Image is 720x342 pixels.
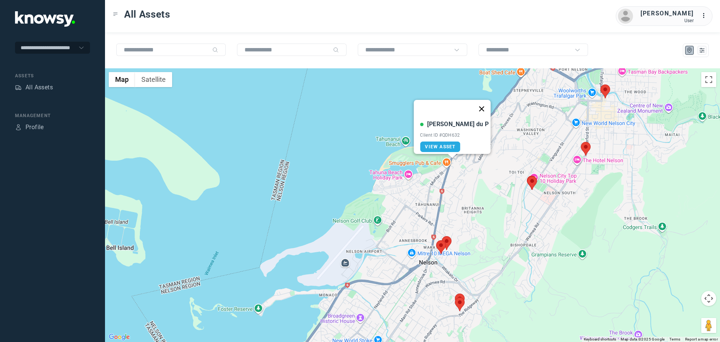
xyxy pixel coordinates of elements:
img: Application Logo [15,11,75,27]
tspan: ... [702,13,709,18]
div: All Assets [25,83,53,92]
div: Search [212,47,218,53]
div: Assets [15,72,90,79]
div: [PERSON_NAME] du P [427,120,489,129]
span: All Assets [124,8,170,21]
a: Terms [669,337,681,341]
div: : [701,11,710,20]
div: Client ID #QDH632 [420,133,489,138]
a: ProfileProfile [15,123,44,132]
button: Keyboard shortcuts [584,337,616,342]
button: Show street map [109,72,135,87]
img: Google [107,332,132,342]
div: [PERSON_NAME] [640,9,694,18]
div: User [640,18,694,23]
button: Map camera controls [701,291,716,306]
div: Management [15,112,90,119]
img: avatar.png [618,9,633,24]
div: Toggle Menu [113,12,118,17]
span: View Asset [425,144,455,149]
a: Open this area in Google Maps (opens a new window) [107,332,132,342]
button: Toggle fullscreen view [701,72,716,87]
div: Profile [25,123,44,132]
a: AssetsAll Assets [15,83,53,92]
button: Drag Pegman onto the map to open Street View [701,318,716,333]
div: : [701,11,710,21]
div: Map [686,47,693,54]
div: Profile [15,124,22,131]
div: List [699,47,705,54]
button: Close [473,100,491,118]
span: Map data ©2025 Google [621,337,664,341]
button: Show satellite imagery [135,72,172,87]
div: Assets [15,84,22,91]
a: Report a map error [685,337,718,341]
a: View Asset [420,142,460,152]
div: Search [333,47,339,53]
